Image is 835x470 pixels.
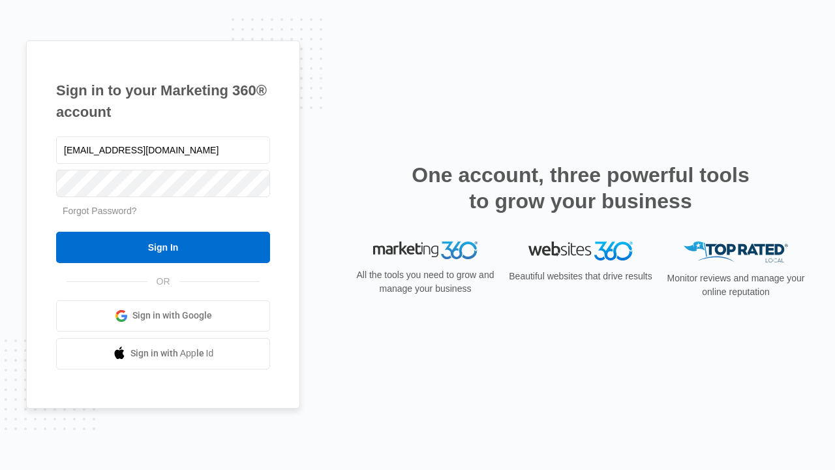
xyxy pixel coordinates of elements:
[132,309,212,322] span: Sign in with Google
[56,232,270,263] input: Sign In
[663,272,809,299] p: Monitor reviews and manage your online reputation
[56,300,270,332] a: Sign in with Google
[56,338,270,369] a: Sign in with Apple Id
[63,206,137,216] a: Forgot Password?
[147,275,179,289] span: OR
[528,242,633,260] img: Websites 360
[684,242,788,263] img: Top Rated Local
[56,80,270,123] h1: Sign in to your Marketing 360® account
[408,162,753,214] h2: One account, three powerful tools to grow your business
[373,242,478,260] img: Marketing 360
[56,136,270,164] input: Email
[130,347,214,360] span: Sign in with Apple Id
[352,268,498,296] p: All the tools you need to grow and manage your business
[508,270,654,283] p: Beautiful websites that drive results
